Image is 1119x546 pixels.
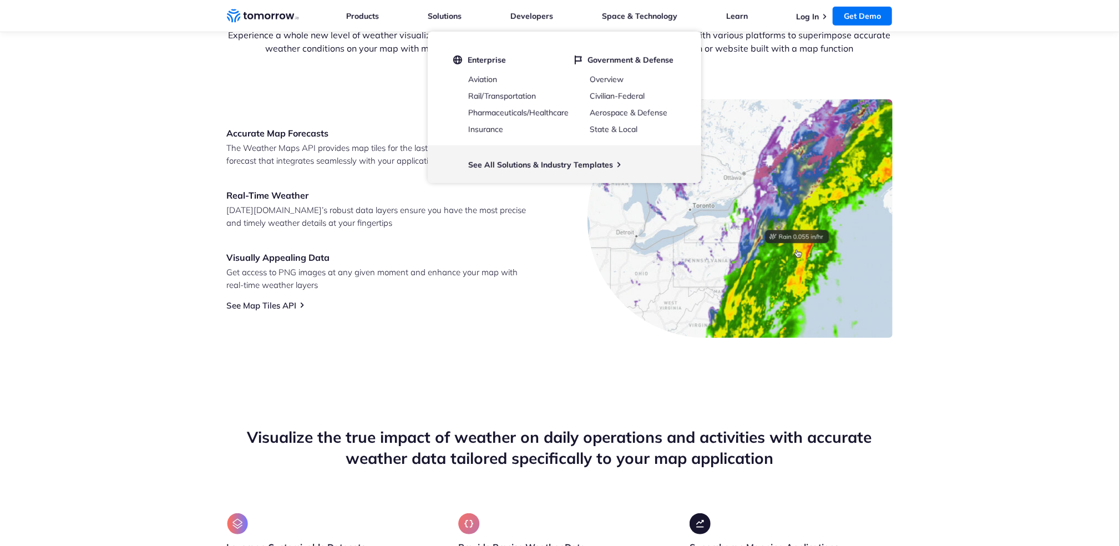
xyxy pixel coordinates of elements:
[468,108,569,118] a: Pharmaceuticals/Healthcare
[227,189,532,201] h3: Real-Time Weather
[588,55,674,65] span: Government & Defense
[468,55,506,65] span: Enterprise
[588,99,893,338] img: Image-1-1-e1707053002487.jpg
[602,11,677,21] a: Space & Technology
[510,11,553,21] a: Developers
[590,108,667,118] a: Aerospace & Defense
[227,266,532,291] p: Get access to PNG images at any given moment and enhance your map with real-time weather layers
[468,160,613,170] a: See All Solutions & Industry Templates
[227,204,532,229] p: [DATE][DOMAIN_NAME]’s robust data layers ensure you have the most precise and timely weather deta...
[227,141,532,167] p: The Weather Maps API provides map tiles for the last 24 hours and a 14-day forecast that integrat...
[227,28,893,55] p: Experience a whole new level of weather visualization. [DATE][DOMAIN_NAME]’s Weather Maps API int...
[575,55,582,65] img: flag.svg
[227,251,532,264] h3: Visually Appealing Data
[590,91,645,101] a: Civilian-Federal
[453,55,462,65] img: globe.svg
[833,7,892,26] a: Get Demo
[428,11,462,21] a: Solutions
[468,124,503,134] a: Insurance
[227,8,299,24] a: Home link
[468,91,536,101] a: Rail/Transportation
[347,11,379,21] a: Products
[227,127,532,139] h3: Accurate Map Forecasts
[590,124,637,134] a: State & Local
[227,300,297,311] a: See Map Tiles API
[726,11,748,21] a: Learn
[590,74,624,84] a: Overview
[468,74,497,84] a: Aviation
[227,427,893,469] h2: Visualize the true impact of weather on daily operations and activities with accurate weather dat...
[796,12,819,22] a: Log In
